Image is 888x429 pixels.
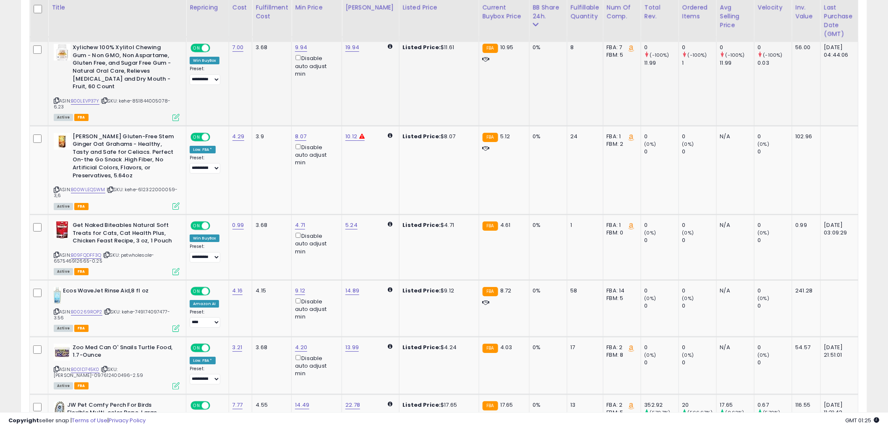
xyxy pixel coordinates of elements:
[645,344,679,351] div: 0
[533,44,561,51] div: 0%
[8,417,146,425] div: seller snap | |
[483,3,526,21] div: Current Buybox Price
[71,366,99,373] a: B001D745K0
[190,57,219,64] div: Win BuyBox
[109,416,146,424] a: Privacy Policy
[73,133,175,182] b: [PERSON_NAME] Gluten-Free Stem Ginger Oat Grahams - Healthy, Tasty and Safe for Celiacs. Perfect ...
[682,141,694,147] small: (0%)
[645,359,679,366] div: 0
[232,287,243,295] a: 4.16
[232,3,249,12] div: Cost
[720,3,751,29] div: Avg Selling Price
[720,133,748,140] div: N/A
[232,132,245,141] a: 4.29
[682,59,716,67] div: 1
[571,133,597,140] div: 24
[295,231,335,255] div: Disable auto adjust min
[796,287,814,295] div: 241.28
[571,221,597,229] div: 1
[758,287,792,295] div: 0
[190,357,216,364] div: Low. FBA *
[209,344,222,351] span: OFF
[232,221,244,229] a: 0.99
[607,221,635,229] div: FBA: 1
[500,132,510,140] span: 5.12
[295,297,335,321] div: Disable auto adjust min
[295,53,335,78] div: Disable auto adjust min
[54,203,73,210] span: All listings currently available for purchase on Amazon
[607,44,635,51] div: FBA: 7
[682,3,713,21] div: Ordered Items
[191,287,202,295] span: ON
[54,221,180,274] div: ASIN:
[645,221,679,229] div: 0
[190,234,219,242] div: Win BuyBox
[73,344,175,361] b: Zoo Med Can O' Snails Turtle Food, 1.7-Ounce
[571,287,597,295] div: 58
[720,221,748,229] div: N/A
[483,344,498,353] small: FBA
[54,133,71,150] img: 41hAGozPbTL._SL40_.jpg
[54,366,143,379] span: | SKU: [PERSON_NAME]-097612400496-2.59
[720,287,748,295] div: N/A
[607,344,635,351] div: FBA: 2
[688,52,707,58] small: (-100%)
[191,344,202,351] span: ON
[483,133,498,142] small: FBA
[483,44,498,53] small: FBA
[758,133,792,140] div: 0
[758,59,792,67] div: 0.03
[726,52,745,58] small: (-100%)
[682,133,716,140] div: 0
[607,401,635,409] div: FBA: 2
[824,44,852,59] div: [DATE] 04:44:06
[758,344,792,351] div: 0
[607,229,635,237] div: FBM: 0
[758,229,770,236] small: (0%)
[295,132,306,141] a: 8.07
[403,221,473,229] div: $4.71
[54,252,154,264] span: | SKU: petwholesale-657546912665-0.25
[607,287,635,295] div: FBA: 14
[256,44,285,51] div: 3.68
[824,344,852,359] div: [DATE] 21:51:01
[682,221,716,229] div: 0
[758,3,789,12] div: Velocity
[483,401,498,411] small: FBA
[533,287,561,295] div: 0%
[571,44,597,51] div: 8
[720,401,754,409] div: 17.65
[682,401,716,409] div: 20
[71,186,105,193] a: B00WLEQSWM
[533,221,561,229] div: 0%
[54,287,61,304] img: 31Rnels4+bL._SL40_.jpg
[607,140,635,148] div: FBM: 2
[533,401,561,409] div: 0%
[232,343,243,352] a: 3.21
[54,344,180,389] div: ASIN:
[758,352,770,358] small: (0%)
[256,133,285,140] div: 3.9
[256,3,288,21] div: Fulfillment Cost
[71,308,102,316] a: B00269ROP2
[54,268,73,275] span: All listings currently available for purchase on Amazon
[209,222,222,229] span: OFF
[74,268,89,275] span: FBA
[295,3,338,12] div: Min Price
[533,3,564,21] div: BB Share 24h.
[796,401,814,409] div: 116.55
[54,221,71,238] img: 514tKlxr29L._SL40_.jpg
[403,401,473,409] div: $17.65
[403,43,441,51] b: Listed Price:
[54,114,73,121] span: All listings currently available for purchase on Amazon
[645,352,656,358] small: (0%)
[209,45,222,52] span: OFF
[295,221,305,229] a: 4.71
[403,343,441,351] b: Listed Price:
[295,353,335,378] div: Disable auto adjust min
[54,44,180,120] div: ASIN:
[607,351,635,359] div: FBM: 8
[74,203,89,210] span: FBA
[645,44,679,51] div: 0
[758,401,792,409] div: 0.67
